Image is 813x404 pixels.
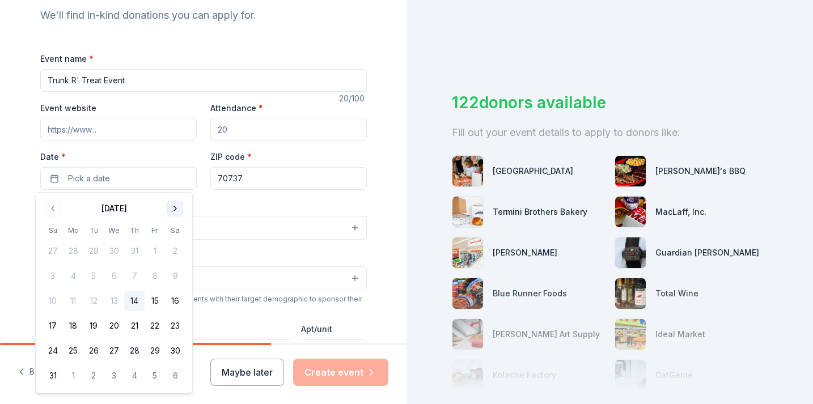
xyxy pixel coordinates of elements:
label: Event website [40,103,96,114]
button: 26 [83,341,104,361]
img: photo for Termini Brothers Bakery [452,197,483,227]
th: Monday [63,224,83,236]
button: 16 [165,291,185,311]
div: MacLaff, Inc. [655,205,706,219]
img: photo for Knock Knock Children's Museum [452,156,483,186]
label: Apt/unit [301,324,332,335]
div: We'll find in-kind donations you can apply for. [40,6,367,24]
button: 30 [165,341,185,361]
button: 6 [165,365,185,386]
button: 27 [104,341,124,361]
th: Thursday [124,224,145,236]
button: 18 [63,316,83,336]
button: 24 [43,341,63,361]
button: 4 [124,365,145,386]
button: 21 [124,316,145,336]
div: We use this information to help brands find events with their target demographic to sponsor their... [40,295,367,313]
button: 15 [145,291,165,311]
button: 29 [145,341,165,361]
button: 17 [43,316,63,336]
div: Termini Brothers Bakery [493,205,587,219]
div: [PERSON_NAME]'s BBQ [655,164,746,178]
th: Wednesday [104,224,124,236]
label: Date [40,151,197,163]
span: Pick a date [68,172,110,185]
button: 2 [83,365,104,386]
button: 28 [124,341,145,361]
input: Spring Fundraiser [40,69,367,92]
img: photo for Winn-Dixie [452,237,483,268]
button: Maybe later [210,359,284,386]
div: 122 donors available [452,91,768,114]
button: Go to next month [167,201,183,216]
button: Select [40,216,367,240]
button: 14 [124,291,145,311]
th: Tuesday [83,224,104,236]
label: ZIP code [210,151,252,163]
button: 3 [104,365,124,386]
div: 20 /100 [339,92,367,105]
button: Pick a date [40,167,197,190]
button: 20 [104,316,124,336]
th: Friday [145,224,165,236]
input: 12345 (U.S. only) [210,167,367,190]
input: # [301,339,366,362]
button: 22 [145,316,165,336]
img: photo for Guardian Angel Device [615,237,646,268]
div: [PERSON_NAME] [493,246,557,260]
button: 23 [165,316,185,336]
button: 5 [145,365,165,386]
input: 20 [210,118,367,141]
button: 19 [83,316,104,336]
div: Guardian [PERSON_NAME] [655,246,759,260]
img: photo for MacLaff, Inc. [615,197,646,227]
input: https://www... [40,118,197,141]
th: Saturday [165,224,185,236]
button: 1 [63,365,83,386]
button: Back [18,360,48,384]
button: Select [40,266,367,290]
button: Go to previous month [45,201,61,216]
label: Event name [40,53,94,65]
img: photo for Sonny's BBQ [615,156,646,186]
div: [DATE] [101,202,127,215]
th: Sunday [43,224,63,236]
label: Attendance [210,103,263,114]
div: [GEOGRAPHIC_DATA] [493,164,573,178]
button: 31 [43,365,63,386]
button: 25 [63,341,83,361]
div: Fill out your event details to apply to donors like: [452,124,768,142]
